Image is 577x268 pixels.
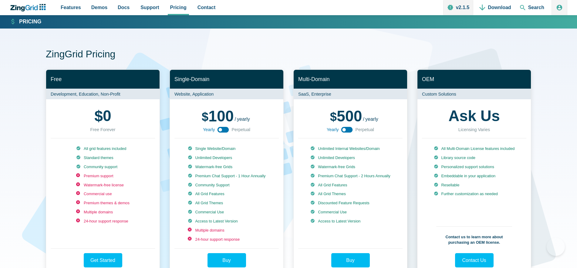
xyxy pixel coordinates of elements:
[76,155,130,161] li: Standard themes
[91,3,107,12] span: Demos
[417,89,531,99] p: Custom Solutions
[365,117,378,122] span: yearly
[76,182,130,188] li: Watermark-free license
[76,164,130,170] li: Community support
[458,126,490,133] div: Licensing Varies
[310,191,390,197] li: All Grid Themes
[188,237,266,242] li: 24-hour support response
[76,200,130,206] li: Premium themes & demos
[331,253,370,267] a: Buy
[10,4,49,12] a: ZingChart Logo. Click to return to the homepage
[434,182,515,188] li: Resellable
[46,48,531,62] h1: ZingGrid Pricing
[208,253,246,267] a: Buy
[355,126,374,133] span: Perpetual
[188,200,266,206] li: All Grid Themes
[547,238,565,256] iframe: Toggle Customer Support
[46,89,160,99] p: Development, Education, Non-Profit
[294,70,407,89] h2: Multi-Domain
[310,146,390,151] li: Unlimited Internal Websites/Domain
[434,164,515,170] li: Personalized support solutions
[170,89,283,99] p: Website, Application
[76,219,130,224] li: 24-hour support response
[10,18,41,25] a: Pricing
[188,219,266,224] li: Access to Latest Version
[434,173,515,179] li: Embeddable in your application
[448,108,500,124] strong: Ask Us
[434,155,515,161] li: Library source code
[310,209,390,215] li: Commercial Use
[294,89,407,99] p: SaaS, Enterprise
[310,173,390,179] li: Premium Chat Support - 2 Hours Annually
[76,173,130,179] li: Premium support
[188,173,266,179] li: Premium Chat Support - 1 Hour Annually
[84,253,122,267] a: Get Started
[188,191,266,197] li: All Grid Features
[310,200,390,206] li: Discounted Feature Requests
[170,70,283,89] h2: Single-Domain
[188,146,266,151] li: Single Website/Domain
[90,126,115,133] div: Free Forever
[76,209,130,215] li: Multiple domains
[197,3,216,12] span: Contact
[19,19,41,25] strong: Pricing
[118,3,130,12] span: Docs
[76,146,130,151] li: All grid features included
[310,164,390,170] li: Watermark-free Grids
[188,228,266,233] li: Multiple domains
[455,253,494,267] a: Contact Us
[231,126,250,133] span: Perpetual
[188,209,266,215] li: Commercial Use
[434,191,515,197] li: Further customization as needed
[434,146,515,151] li: All Multi-Domain License features included
[170,3,187,12] span: Pricing
[202,108,234,125] span: 100
[327,126,339,133] span: Yearly
[310,219,390,224] li: Access to Latest Version
[188,182,266,188] li: Community Support
[310,155,390,161] li: Unlimited Developers
[61,3,81,12] span: Features
[188,164,266,170] li: Watermark-free Grids
[436,226,512,245] p: Contact us to learn more about purchasing an OEM license.
[203,126,215,133] span: Yearly
[76,191,130,197] li: Commercial use
[140,3,159,12] span: Support
[235,117,236,122] span: /
[310,182,390,188] li: All Grid Features
[363,117,364,122] span: /
[417,70,531,89] h2: OEM
[237,117,250,122] span: yearly
[94,108,103,124] span: $
[94,108,111,124] strong: 0
[46,70,160,89] h2: Free
[330,108,362,125] span: 500
[188,155,266,161] li: Unlimited Developers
